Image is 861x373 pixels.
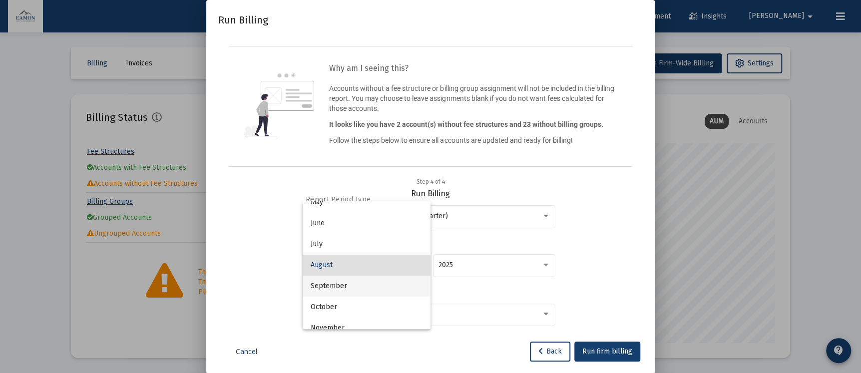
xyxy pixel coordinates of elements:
span: October [311,297,423,318]
span: June [311,213,423,234]
span: September [311,276,423,297]
span: November [311,318,423,339]
span: August [311,255,423,276]
span: July [311,234,423,255]
span: May [311,192,423,213]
